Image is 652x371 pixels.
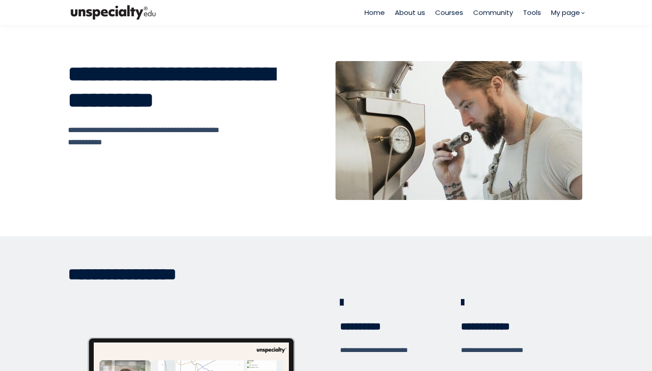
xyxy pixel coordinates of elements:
[435,7,463,18] a: Courses
[551,7,584,18] a: My page
[551,7,580,18] span: My page
[523,7,541,18] a: Tools
[68,3,158,22] img: bc390a18feecddb333977e298b3a00a1.png
[395,7,425,18] a: About us
[364,7,385,18] a: Home
[473,7,513,18] a: Community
